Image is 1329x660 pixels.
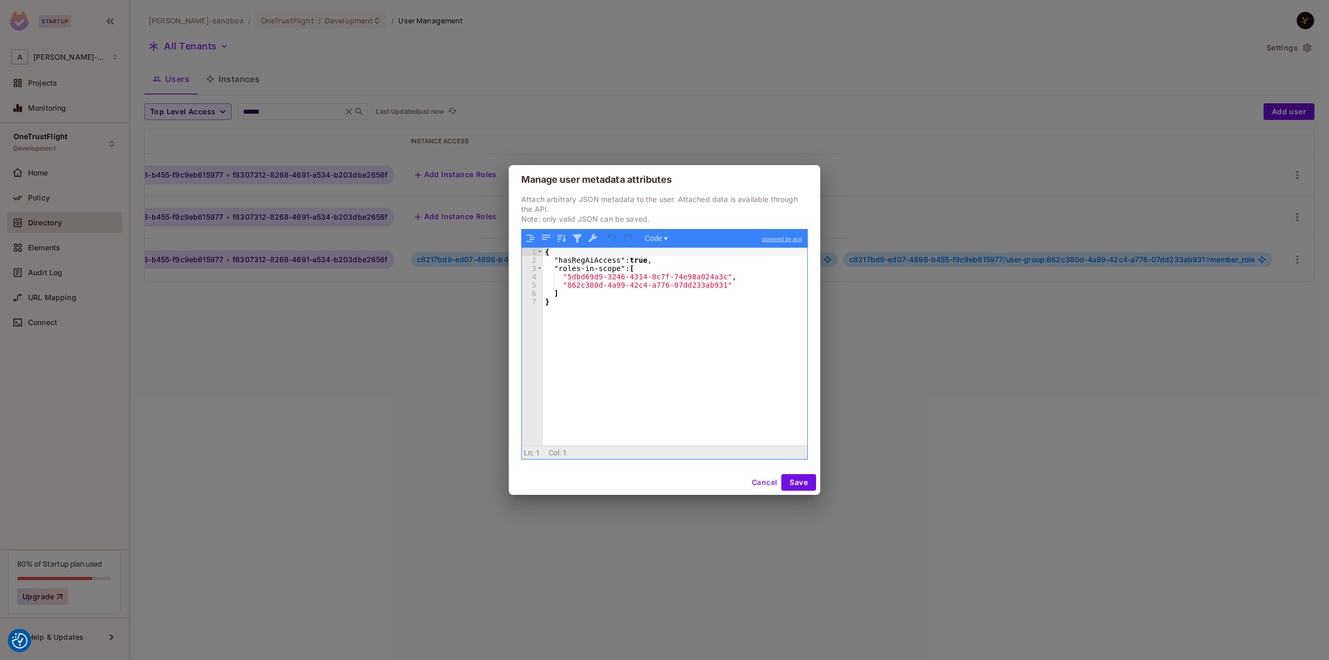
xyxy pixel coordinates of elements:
button: Undo last action (Ctrl+Z) [606,232,619,245]
span: Col: [549,449,561,457]
button: Save [781,474,816,491]
div: 1 [522,248,543,256]
span: 1 [563,449,567,457]
button: Compact JSON data, remove all whitespaces (Ctrl+Shift+I) [539,232,553,245]
p: Attach arbitrary JSON metadata to the user. Attached data is available through the API. Note: onl... [521,194,808,224]
div: 6 [522,289,543,298]
div: 5 [522,281,543,289]
button: Filter, sort, or transform contents [571,232,584,245]
div: 2 [522,256,543,264]
button: Sort contents [555,232,568,245]
div: 7 [522,298,543,306]
button: Code ▾ [641,232,671,245]
span: 1 [536,449,540,457]
img: Revisit consent button [12,633,28,649]
button: Repair JSON: fix quotes and escape characters, remove comments and JSONP notation, turn JavaScrip... [586,232,600,245]
button: Redo (Ctrl+Shift+Z) [621,232,635,245]
div: 4 [522,273,543,281]
div: 3 [522,264,543,273]
button: Consent Preferences [12,633,28,649]
a: powered by ace [757,230,807,248]
button: Cancel [748,474,781,491]
button: Format JSON data, with proper indentation and line feeds (Ctrl+I) [524,232,537,245]
h2: Manage user metadata attributes [509,165,820,194]
span: Ln: [524,449,534,457]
